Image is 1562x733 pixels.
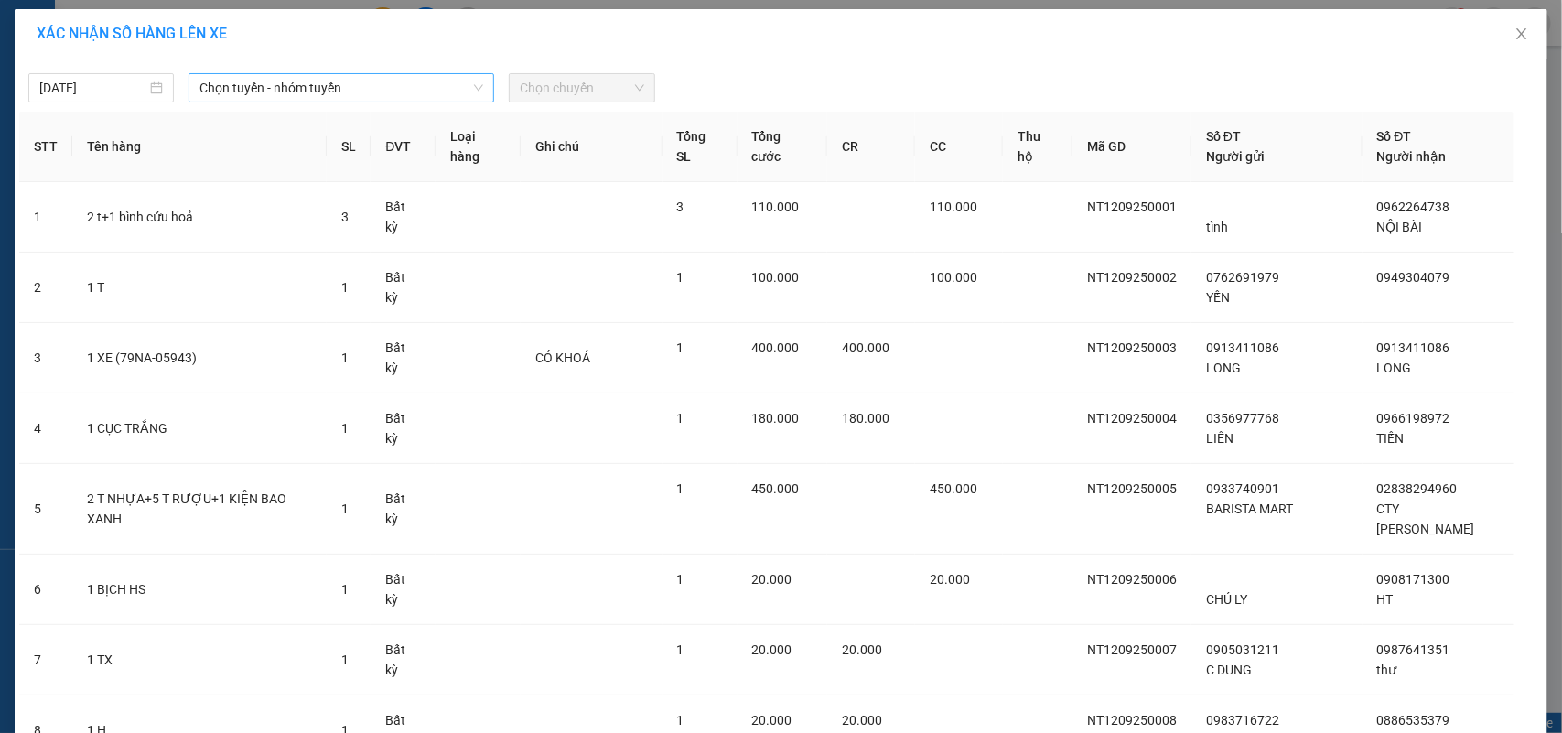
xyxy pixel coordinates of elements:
span: NT1209250005 [1087,481,1177,496]
td: 7 [19,625,72,695]
th: Thu hộ [1003,112,1072,182]
td: 1 [19,182,72,253]
span: 20.000 [752,713,792,728]
span: 0762691979 [1206,270,1279,285]
span: Chọn tuyến - nhóm tuyến [199,74,483,102]
span: 1 [677,270,684,285]
span: 0913411086 [1206,340,1279,355]
span: 02838294960 [1377,481,1458,496]
td: Bất kỳ [371,625,436,695]
th: Tổng cước [738,112,828,182]
td: 2 T NHỰA+5 T RƯỢU+1 KIỆN BAO XANH [72,464,327,555]
td: Bất kỳ [371,253,436,323]
span: Số ĐT [1377,129,1412,144]
span: 1 [341,501,349,516]
span: 0966198972 [1377,411,1450,426]
img: logo.jpg [23,23,114,114]
span: 1 [341,280,349,295]
span: 0949304079 [1377,270,1450,285]
span: 1 [677,642,684,657]
span: HT [1377,592,1394,607]
th: STT [19,112,72,182]
span: 450.000 [930,481,977,496]
b: Phúc An Express [23,118,95,236]
span: NT1209250007 [1087,642,1177,657]
td: 1 CỤC TRẮNG [72,393,327,464]
span: 1 [677,411,684,426]
span: LONG [1206,361,1241,375]
td: 6 [19,555,72,625]
span: 0987641351 [1377,642,1450,657]
span: tình [1206,220,1228,234]
td: Bất kỳ [371,464,436,555]
span: 0886535379 [1377,713,1450,728]
span: Người gửi [1206,149,1265,164]
span: Số ĐT [1206,129,1241,144]
span: 450.000 [752,481,800,496]
span: 1 [677,572,684,587]
span: NỘI BÀI [1377,220,1423,234]
span: Người nhận [1377,149,1447,164]
span: close [1514,27,1529,41]
th: Mã GD [1072,112,1191,182]
td: 4 [19,393,72,464]
span: CHÚ LY [1206,592,1247,607]
span: NT1209250006 [1087,572,1177,587]
td: Bất kỳ [371,555,436,625]
td: 2 t+1 bình cứu hoả [72,182,327,253]
td: Bất kỳ [371,323,436,393]
td: 2 [19,253,72,323]
li: (c) 2017 [154,87,252,110]
span: C DUNG [1206,663,1252,677]
span: 1 [341,350,349,365]
th: Tên hàng [72,112,327,182]
span: 1 [341,582,349,597]
button: Close [1496,9,1547,60]
span: 400.000 [842,340,889,355]
th: Ghi chú [521,112,663,182]
span: XÁC NHẬN SỐ HÀNG LÊN XE [37,25,227,42]
span: YẾN [1206,290,1230,305]
span: down [473,82,484,93]
span: LIÊN [1206,431,1233,446]
span: 1 [677,340,684,355]
th: SL [327,112,371,182]
span: NT1209250008 [1087,713,1177,728]
span: 0913411086 [1377,340,1450,355]
span: 1 [341,421,349,436]
span: 0905031211 [1206,642,1279,657]
span: NT1209250002 [1087,270,1177,285]
b: Gửi khách hàng [113,27,181,113]
span: 3 [677,199,684,214]
span: 1 [677,481,684,496]
span: 180.000 [752,411,800,426]
td: 1 TX [72,625,327,695]
span: 1 [341,652,349,667]
span: 0983716722 [1206,713,1279,728]
td: 1 T [72,253,327,323]
span: 20.000 [842,642,882,657]
span: Chọn chuyến [520,74,643,102]
span: 20.000 [752,642,792,657]
th: Loại hàng [436,112,521,182]
span: LONG [1377,361,1412,375]
span: CÓ KHOÁ [535,350,590,365]
span: TIẾN [1377,431,1405,446]
b: [DOMAIN_NAME] [154,70,252,84]
th: ĐVT [371,112,436,182]
span: 20.000 [752,572,792,587]
img: logo.jpg [199,23,242,67]
span: 1 [677,713,684,728]
span: 0962264738 [1377,199,1450,214]
td: 1 XE (79NA-05943) [72,323,327,393]
span: 0356977768 [1206,411,1279,426]
input: 12/09/2025 [39,78,146,98]
span: thư [1377,663,1397,677]
span: 100.000 [930,270,977,285]
td: Bất kỳ [371,182,436,253]
td: 3 [19,323,72,393]
th: CR [827,112,915,182]
td: Bất kỳ [371,393,436,464]
span: 110.000 [752,199,800,214]
span: 0908171300 [1377,572,1450,587]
